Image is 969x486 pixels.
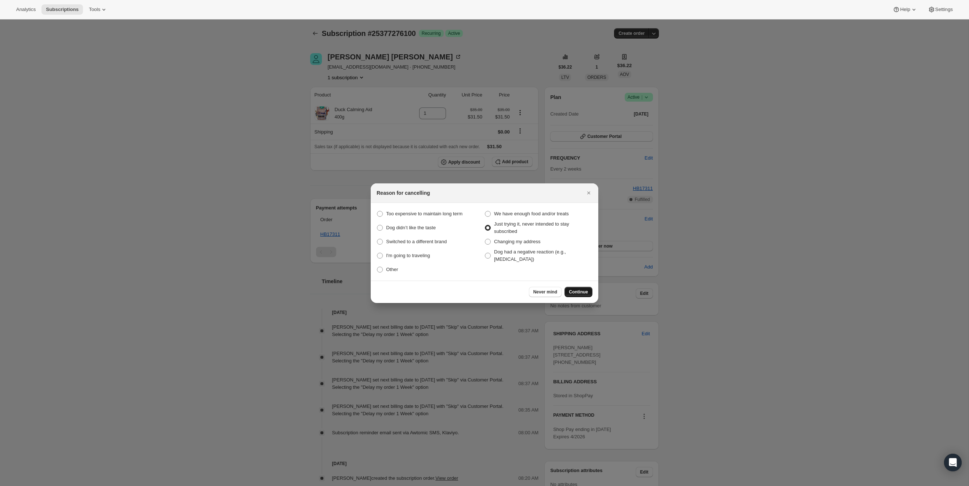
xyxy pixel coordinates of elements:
span: Too expensive to maintain long term [386,211,462,216]
h2: Reason for cancelling [377,189,430,197]
button: Analytics [12,4,40,15]
span: Help [900,7,910,12]
span: Subscriptions [46,7,79,12]
span: Changing my address [494,239,540,244]
div: Open Intercom Messenger [944,454,962,471]
button: Help [888,4,922,15]
span: Tools [89,7,100,12]
span: I'm going to traveling [386,253,430,258]
span: Just trying it, never intended to stay subscribed [494,221,569,234]
button: Tools [84,4,112,15]
span: Analytics [16,7,36,12]
span: Settings [935,7,953,12]
span: Continue [569,289,588,295]
button: Subscriptions [41,4,83,15]
span: Dog had a negative reaction (e.g., [MEDICAL_DATA]) [494,249,566,262]
span: Switched to a different brand [386,239,447,244]
span: Never mind [533,289,557,295]
button: Never mind [529,287,562,297]
span: Dog didn’t like the taste [386,225,436,230]
button: Continue [565,287,592,297]
button: Close [584,188,594,198]
button: Settings [923,4,957,15]
span: We have enough food and/or treats [494,211,569,216]
span: Other [386,267,398,272]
